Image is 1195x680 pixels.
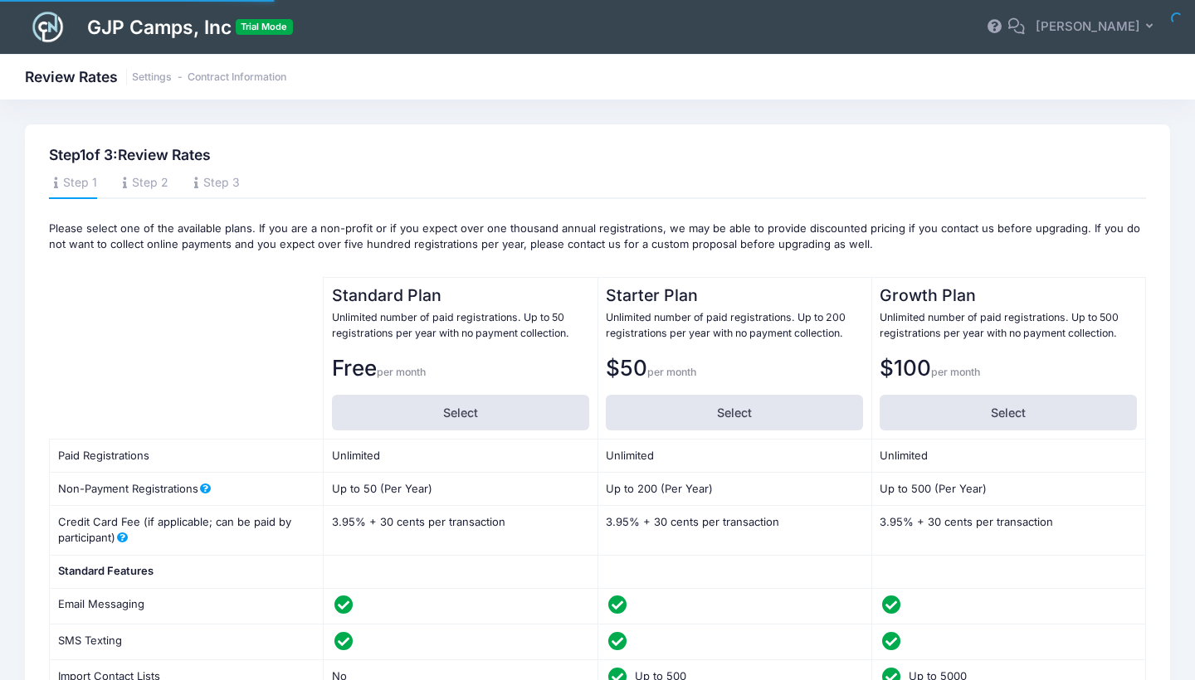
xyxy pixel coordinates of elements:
span: [PERSON_NAME] [1036,17,1140,36]
h2: Growth Plan [880,286,1137,305]
a: Settings [132,71,172,84]
span: Review Rates [118,146,211,163]
p: Free [332,352,589,384]
p: Unlimited number of paid registrations. Up to 50 registrations per year with no payment collection. [332,310,589,341]
span: per month [647,366,696,378]
h1: GJP Camps, Inc [87,4,293,50]
h2: Starter Plan [606,286,863,305]
td: Non-Payment Registrations [50,473,324,506]
h2: Standard Plan [332,286,589,305]
p: Unlimited number of paid registrations. Up to 200 registrations per year with no payment collection. [606,310,863,341]
p: Unlimited number of paid registrations. Up to 500 registrations per year with no payment collection. [880,310,1137,341]
p: $100 [880,352,1137,384]
td: 3.95% + 30 cents per transaction [597,506,871,556]
td: SMS Texting [50,624,324,659]
label: Select [606,395,863,430]
h1: Review Rates [25,68,286,85]
a: Step 1 [49,169,96,199]
p: Please select one of the available plans. If you are a non-profit or if you expect over one thous... [49,221,1146,266]
button: [PERSON_NAME] [1025,8,1170,46]
span: Trial Mode [236,19,293,35]
td: Credit Card Fee (if applicable; can be paid by participant) [50,506,324,556]
h3: Step of 3: [49,146,1146,163]
span: 1 [80,146,85,163]
strong: Standard Features [58,564,154,577]
a: Step 2 [119,169,168,199]
td: Unlimited [324,440,597,473]
td: Up to 200 (Per Year) [597,473,871,506]
a: Step 3 [190,169,240,199]
td: Unlimited [597,440,871,473]
span: per month [931,366,980,378]
label: Select [880,395,1137,430]
td: 3.95% + 30 cents per transaction [324,506,597,556]
label: Select [332,395,589,430]
td: Up to 500 (Per Year) [871,473,1145,506]
a: Contract Information [188,71,286,84]
td: Paid Registrations [50,440,324,473]
span: per month [377,366,426,378]
p: $50 [606,352,863,384]
img: Logo [25,4,71,50]
td: Up to 50 (Per Year) [324,473,597,506]
td: Unlimited [871,440,1145,473]
td: 3.95% + 30 cents per transaction [871,506,1145,556]
td: Email Messaging [50,588,324,624]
